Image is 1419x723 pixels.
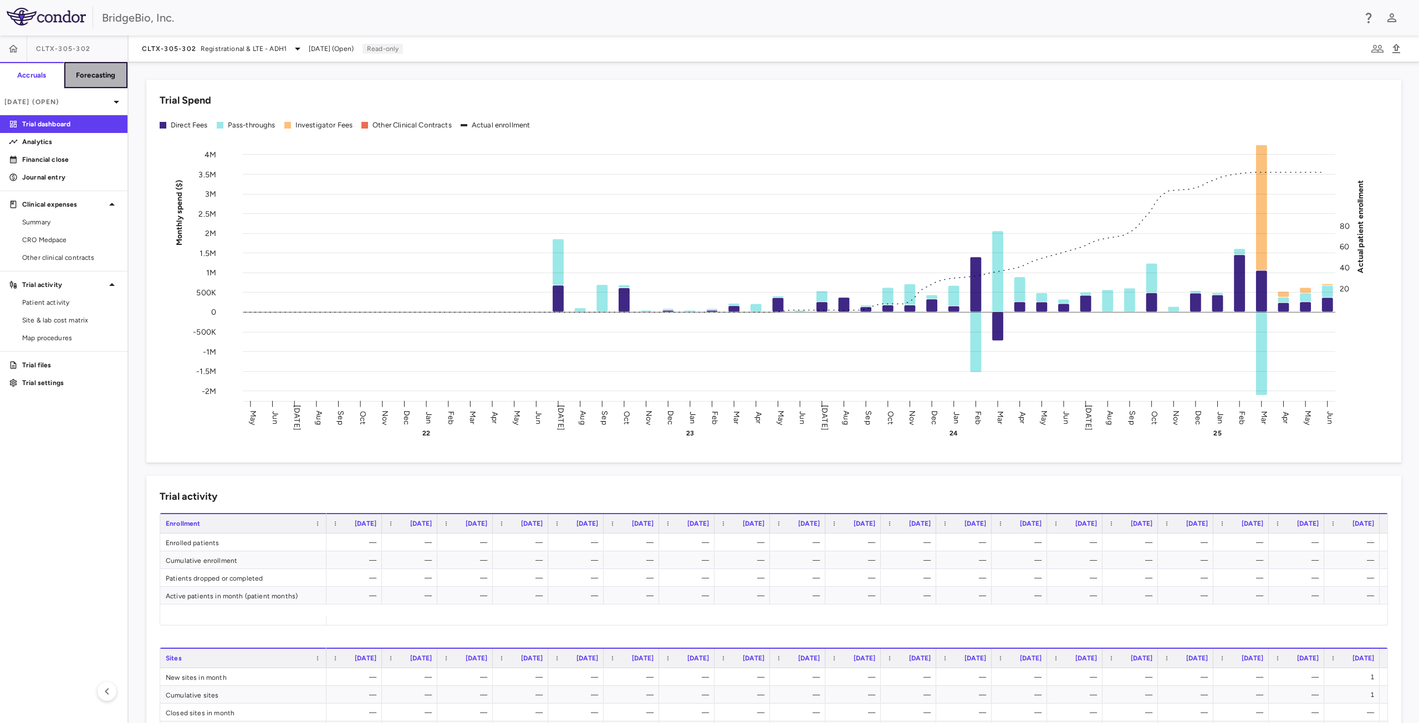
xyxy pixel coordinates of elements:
div: — [1002,686,1042,704]
div: — [891,569,931,587]
text: Sep [336,411,345,424]
div: — [1223,534,1263,551]
text: Oct [358,411,367,424]
div: — [1334,587,1374,604]
text: May [1303,410,1313,425]
div: Cumulative enrollment [160,551,326,568]
div: — [614,686,654,704]
span: [DATE] [743,654,764,662]
div: — [1057,587,1097,604]
span: [DATE] [632,520,654,527]
text: Nov [1171,410,1181,425]
div: — [336,569,376,587]
div: — [1223,686,1263,704]
div: Cumulative sites [160,686,326,703]
h6: Trial Spend [160,93,211,108]
text: Sep [1127,411,1137,424]
text: Aug [314,411,324,424]
div: — [835,686,875,704]
div: — [835,704,875,721]
text: Mar [732,411,741,424]
text: May [1039,410,1049,425]
text: [DATE] [820,405,829,430]
div: — [835,551,875,569]
tspan: 4M [205,150,216,159]
div: — [1168,668,1208,686]
div: Other Clinical Contracts [372,120,452,130]
div: — [1168,686,1208,704]
p: Clinical expenses [22,199,105,209]
div: — [392,551,432,569]
div: — [1112,704,1152,721]
tspan: 1.5M [200,248,216,258]
span: [DATE] [632,654,654,662]
div: — [835,534,875,551]
div: — [891,587,931,604]
div: — [1112,587,1152,604]
h6: Forecasting [76,70,116,80]
div: Enrolled patients [160,534,326,551]
span: [DATE] [1352,520,1374,527]
div: — [503,569,543,587]
tspan: -1M [203,347,216,356]
div: — [1168,569,1208,587]
text: Apr [490,411,499,423]
span: [DATE] [521,520,543,527]
tspan: -500K [193,327,216,336]
div: — [1112,551,1152,569]
div: — [614,587,654,604]
div: — [447,587,487,604]
span: [DATE] [964,654,986,662]
div: — [780,704,820,721]
text: Aug [578,411,588,424]
text: Mar [996,411,1005,424]
span: [DATE] [355,520,376,527]
span: Map procedures [22,333,119,343]
div: — [780,587,820,604]
div: — [891,551,931,569]
text: Oct [1150,411,1159,424]
p: Journal entry [22,172,119,182]
span: [DATE] [1186,520,1208,527]
tspan: 1M [206,268,216,278]
div: — [669,551,709,569]
text: Jan [688,411,697,423]
span: [DATE] [1242,654,1263,662]
span: [DATE] [1297,520,1319,527]
div: — [1168,704,1208,721]
text: 24 [950,429,958,437]
span: [DATE] [854,520,875,527]
div: — [447,534,487,551]
span: [DATE] [1131,520,1152,527]
div: — [835,668,875,686]
div: — [724,551,764,569]
span: Registrational & LTE - ADH1 [201,44,287,54]
div: — [1002,668,1042,686]
text: Feb [710,411,719,424]
text: Dec [930,410,939,424]
div: — [946,551,986,569]
span: [DATE] [1186,654,1208,662]
text: Jun [798,411,807,424]
span: [DATE] [410,654,432,662]
tspan: -1.5M [196,367,216,376]
div: — [1279,686,1319,704]
div: Investigator Fees [295,120,353,130]
h6: Accruals [17,70,46,80]
div: — [392,534,432,551]
div: — [392,668,432,686]
span: [DATE] [1352,654,1374,662]
tspan: 3.5M [198,170,216,179]
span: [DATE] [798,654,820,662]
div: — [1279,704,1319,721]
div: — [669,668,709,686]
span: [DATE] [466,520,487,527]
text: Apr [1281,411,1290,423]
div: — [1112,686,1152,704]
text: Jan [1216,411,1225,423]
tspan: Monthly spend ($) [175,180,184,245]
text: Oct [886,411,895,424]
p: [DATE] (Open) [4,97,110,107]
div: New sites in month [160,668,326,685]
div: Pass-throughs [228,120,275,130]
